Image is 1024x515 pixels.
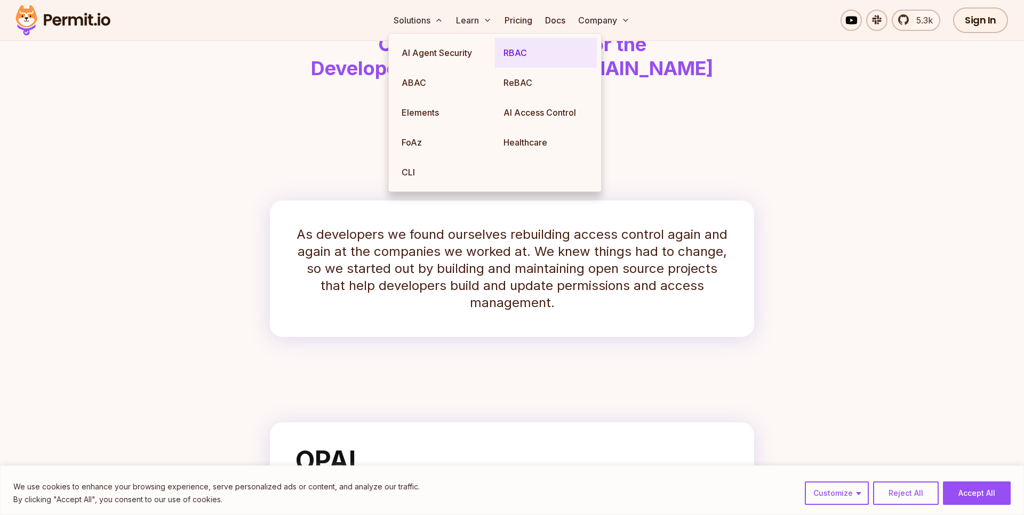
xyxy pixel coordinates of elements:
[500,10,537,31] a: Pricing
[393,98,495,127] a: Elements
[574,10,634,31] button: Company
[495,38,597,68] a: RBAC
[295,226,729,311] p: As developers we found ourselves rebuilding access control again and again at the companies we wo...
[393,38,495,68] a: AI Agent Security
[873,481,939,505] button: Reject All
[953,7,1008,33] a: Sign In
[805,481,869,505] button: Customize
[393,157,495,187] a: CLI
[295,448,729,473] h2: OPAL
[393,127,495,157] a: FoAz
[892,10,940,31] a: 5.3k
[495,127,597,157] a: Healthcare
[13,480,420,493] p: We use cookies to enhance your browsing experience, serve personalized ads or content, and analyz...
[239,33,785,81] h1: Open Source Projects for the Developer Community by [DOMAIN_NAME]
[11,2,115,38] img: Permit logo
[393,68,495,98] a: ABAC
[541,10,570,31] a: Docs
[389,10,447,31] button: Solutions
[452,10,496,31] button: Learn
[943,481,1011,505] button: Accept All
[495,98,597,127] a: AI Access Control
[13,493,420,506] p: By clicking "Accept All", you consent to our use of cookies.
[495,68,597,98] a: ReBAC
[910,14,933,27] span: 5.3k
